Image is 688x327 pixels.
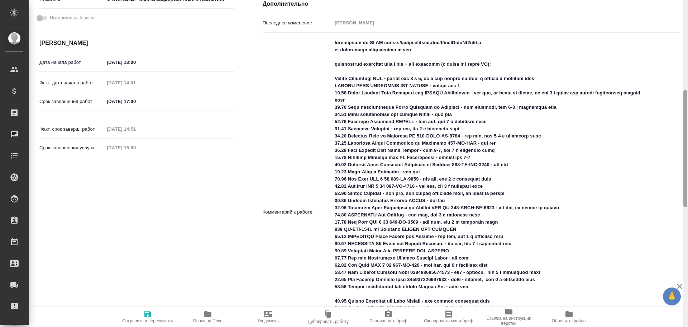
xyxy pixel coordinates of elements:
[263,19,332,27] p: Последнее изменение
[104,57,167,67] input: ✎ Введи что-нибудь
[663,288,681,305] button: 🙏
[257,318,279,323] span: Уведомить
[104,143,167,153] input: Пустое поле
[104,124,167,134] input: Пустое поле
[39,126,104,133] p: Факт. срок заверш. работ
[104,78,167,88] input: Пустое поле
[552,318,587,323] span: Обновить файлы
[419,307,479,327] button: Скопировать мини-бриф
[50,14,95,22] span: Нотариальный заказ
[193,318,223,323] span: Папка на Drive
[263,209,332,216] p: Комментарий к работе
[479,307,539,327] button: Ссылка на инструкции верстки
[104,96,167,107] input: ✎ Введи что-нибудь
[666,289,678,304] span: 🙏
[178,307,238,327] button: Папка на Drive
[424,318,473,323] span: Скопировать мини-бриф
[39,79,104,87] p: Факт. дата начала работ
[298,307,358,327] button: Дублировать работу
[39,144,104,151] p: Срок завершения услуги
[39,98,104,105] p: Срок завершения работ
[369,318,407,323] span: Скопировать бриф
[308,319,349,324] span: Дублировать работу
[39,59,104,66] p: Дата начала работ
[358,307,419,327] button: Скопировать бриф
[483,316,535,326] span: Ссылка на инструкции верстки
[39,39,234,47] h4: [PERSON_NAME]
[238,307,298,327] button: Уведомить
[332,18,645,28] input: Пустое поле
[122,318,173,323] span: Сохранить и пересчитать
[118,307,178,327] button: Сохранить и пересчитать
[539,307,599,327] button: Обновить файлы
